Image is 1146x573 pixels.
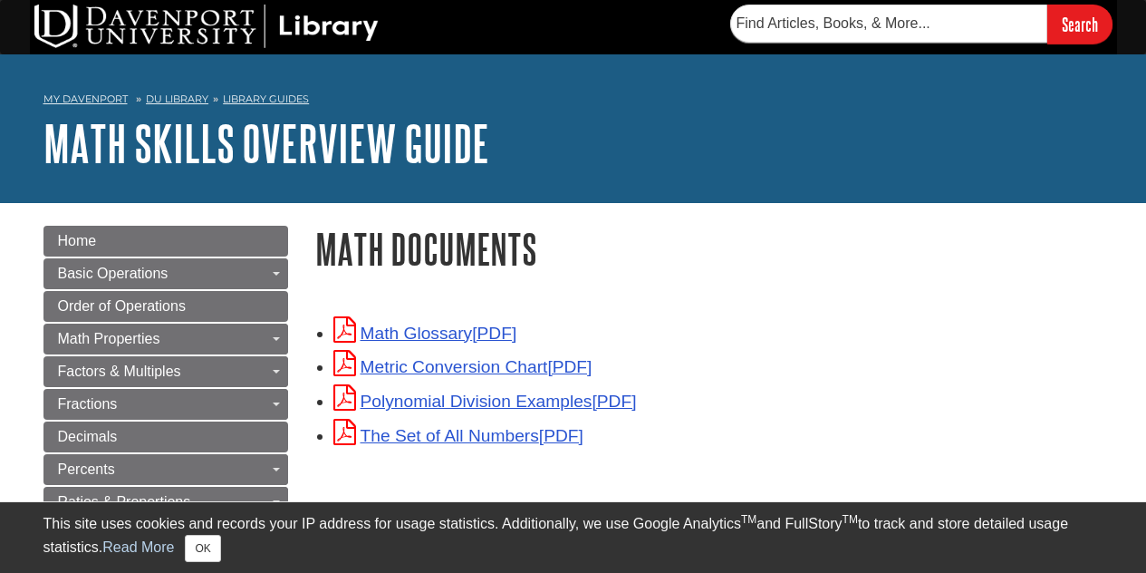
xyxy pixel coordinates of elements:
[223,92,309,105] a: Library Guides
[1047,5,1112,44] input: Search
[58,331,160,346] span: Math Properties
[43,513,1103,562] div: This site uses cookies and records your IP address for usage statistics. Additionally, we use Goo...
[43,92,128,107] a: My Davenport
[58,298,186,314] span: Order of Operations
[43,258,288,289] a: Basic Operations
[43,291,288,322] a: Order of Operations
[333,324,517,343] a: Link opens in new window
[43,87,1103,116] nav: breadcrumb
[146,92,208,105] a: DU Library
[58,494,191,510] span: Ratios & Proportions
[58,233,97,248] span: Home
[34,5,379,48] img: DU Library
[43,454,288,485] a: Percents
[315,226,1103,272] h1: Math Documents
[43,226,288,257] a: Home
[43,356,288,387] a: Factors & Multiples
[58,396,118,412] span: Fractions
[43,389,288,420] a: Fractions
[58,364,181,379] span: Factors & Multiples
[43,324,288,354] a: Math Properties
[185,535,220,562] button: Close
[741,513,756,526] sup: TM
[43,487,288,518] a: Ratios & Proportions
[843,513,858,526] sup: TM
[102,539,174,555] a: Read More
[43,422,288,452] a: Decimals
[333,426,583,445] a: Link opens in new window
[730,5,1047,43] input: Find Articles, Books, & More...
[43,115,489,171] a: Math Skills Overview Guide
[58,461,115,477] span: Percents
[58,429,118,444] span: Decimals
[333,392,637,411] a: Link opens in new window
[333,357,592,376] a: Link opens in new window
[730,5,1112,44] form: Searches DU Library's articles, books, and more
[58,266,169,281] span: Basic Operations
